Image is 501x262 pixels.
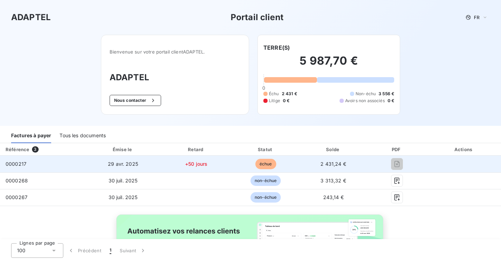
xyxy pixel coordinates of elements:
div: PDF [368,146,426,153]
div: Factures à payer [11,129,51,143]
button: 1 [105,243,116,258]
div: Retard [162,146,230,153]
span: 2 431,24 € [320,161,346,167]
span: 0 € [283,98,289,104]
span: 2 431 € [282,91,297,97]
button: Nous contacter [110,95,161,106]
span: non-échue [250,192,281,203]
h2: 5 987,70 € [263,54,394,75]
span: 3 313,32 € [320,178,346,183]
div: Émise le [86,146,160,153]
div: Actions [428,146,500,153]
span: Bienvenue sur votre portail client ADAPTEL . [110,49,240,55]
span: +50 jours [185,161,207,167]
span: 243,14 € [323,194,344,200]
span: 0000267 [6,194,27,200]
button: Précédent [63,243,105,258]
span: 100 [17,247,25,254]
button: Suivant [116,243,151,258]
span: FR [474,15,479,20]
div: Statut [233,146,299,153]
span: 1 [110,247,111,254]
span: 3 [32,146,38,153]
h3: Portail client [231,11,284,24]
span: Litige [269,98,280,104]
span: Avoirs non associés [345,98,385,104]
span: 0000217 [6,161,26,167]
span: 0 € [388,98,394,104]
span: Échu [269,91,279,97]
span: 29 avr. 2025 [108,161,138,167]
h3: ADAPTEL [110,71,240,84]
span: échue [255,159,276,169]
span: Non-échu [356,91,376,97]
div: Solde [301,146,365,153]
span: 0 [262,85,265,91]
div: Référence [6,147,29,152]
div: Tous les documents [59,129,106,143]
h3: ADAPTEL [11,11,51,24]
h6: TERRE(S) [263,43,290,52]
span: 30 juil. 2025 [109,194,138,200]
span: 30 juil. 2025 [109,178,138,183]
span: 0000268 [6,178,28,183]
span: non-échue [250,175,281,186]
span: 3 556 € [379,91,394,97]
